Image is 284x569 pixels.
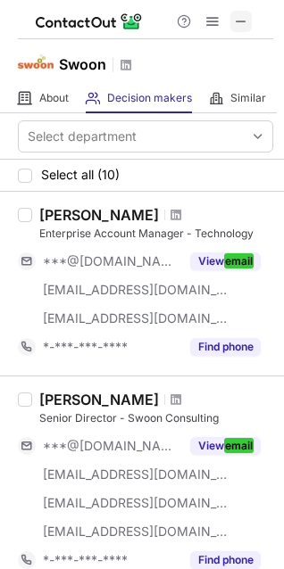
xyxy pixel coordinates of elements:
span: [EMAIL_ADDRESS][DOMAIN_NAME] [43,310,229,326]
span: [EMAIL_ADDRESS][DOMAIN_NAME] [43,524,229,540]
span: [EMAIL_ADDRESS][DOMAIN_NAME] [43,282,229,298]
div: [PERSON_NAME] [39,391,159,408]
span: ***@[DOMAIN_NAME] [43,438,180,454]
div: Senior Director - Swoon Consulting [39,410,273,426]
em: email [224,253,254,268]
button: Reveal Button [190,252,261,270]
button: Reveal Button [190,437,261,455]
img: 320d84364f13e31d4372e2fe554ad2d6 [18,44,54,79]
img: ContactOut v5.3.10 [36,11,143,32]
button: Reveal Button [190,338,261,356]
span: Decision makers [107,91,192,105]
span: [EMAIL_ADDRESS][DOMAIN_NAME] [43,466,229,482]
span: ***@[DOMAIN_NAME] [43,253,180,269]
button: Reveal Button [190,551,261,569]
em: email [224,438,254,453]
span: [EMAIL_ADDRESS][DOMAIN_NAME] [43,495,229,511]
h1: Swoon [59,54,106,75]
span: About [39,91,69,105]
div: Select department [28,128,137,145]
span: Similar [230,91,266,105]
div: [PERSON_NAME] [39,206,159,224]
span: Select all (10) [41,168,120,182]
div: Enterprise Account Manager - Technology [39,226,273,242]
